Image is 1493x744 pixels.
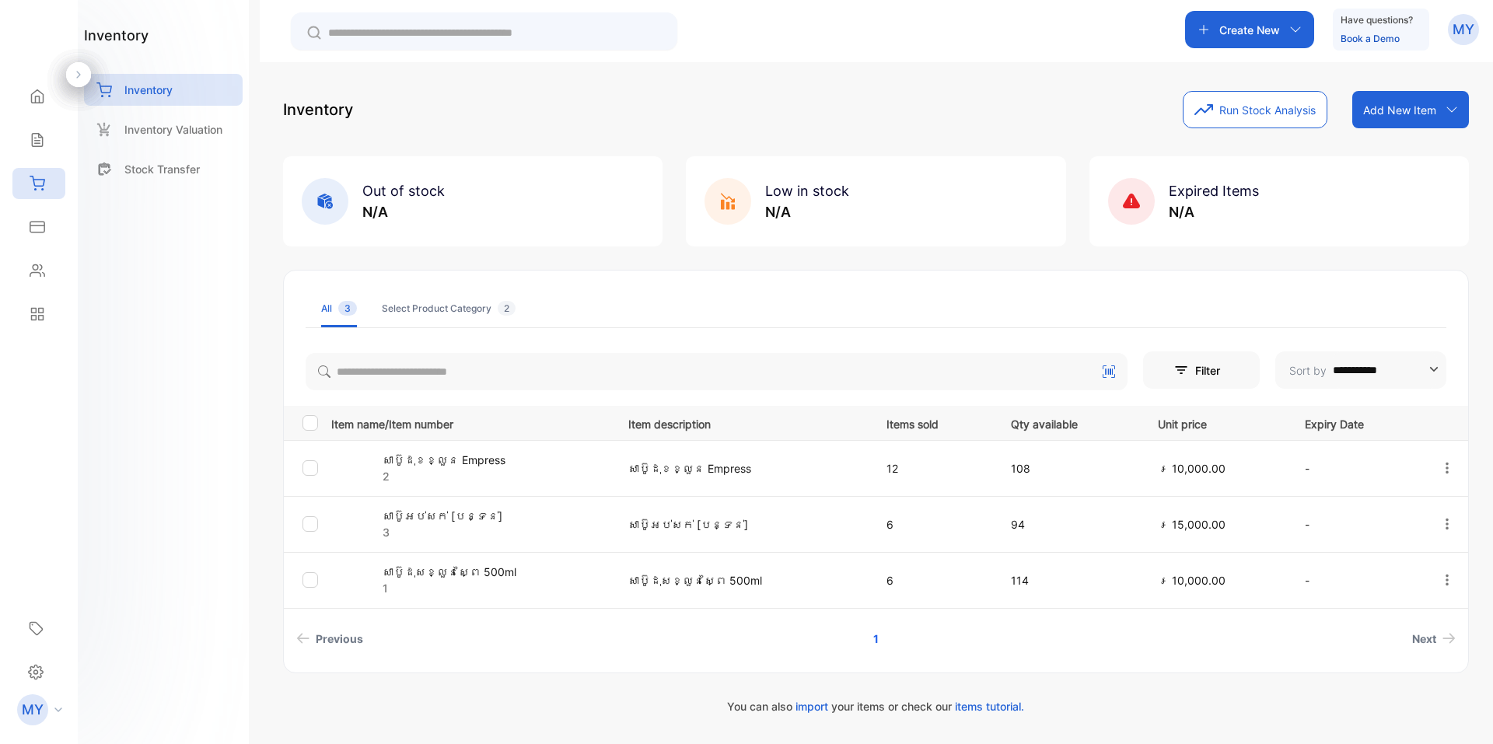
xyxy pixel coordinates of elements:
span: 2 [498,301,516,316]
p: 6 [886,516,979,533]
p: - [1305,572,1407,589]
p: សាប៊ូអប់សក់ [បន្ទន់] [628,516,855,533]
button: Create New [1185,11,1314,48]
p: N/A [362,201,445,222]
ul: Pagination [284,624,1468,653]
span: Low in stock [765,183,849,199]
p: Expiry Date [1305,413,1407,432]
span: Next [1412,630,1436,647]
p: 12 [886,460,979,477]
a: Previous page [290,624,369,653]
p: សាប៊ូដុសខ្លួនស្ពៃ 500ml [628,572,855,589]
button: Sort by [1275,351,1446,389]
a: Page 1 is your current page [855,624,897,653]
span: Out of stock [362,183,445,199]
span: Expired Items [1169,183,1259,199]
span: Previous [316,630,363,647]
p: Add New Item [1363,102,1436,118]
p: Item name/Item number [331,413,609,432]
p: N/A [1169,201,1259,222]
span: ៛ 10,000.00 [1158,462,1226,475]
p: សាប៊ូដុសខ្លួនស្ពៃ 500ml [383,564,516,580]
iframe: LiveChat chat widget [1428,679,1493,744]
p: Unit price [1158,413,1274,432]
p: 1 [383,580,516,596]
a: Inventory Valuation [84,114,243,145]
p: Inventory [283,98,353,121]
div: All [321,302,357,316]
span: 3 [338,301,357,316]
span: import [795,700,828,713]
p: 2 [383,468,505,484]
p: 94 [1011,516,1125,533]
p: Qty available [1011,413,1125,432]
p: Inventory [124,82,173,98]
span: items tutorial. [955,700,1024,713]
p: 108 [1011,460,1125,477]
p: សាប៊ូដុខខ្លួន Empress [628,460,855,477]
button: MY [1448,11,1479,48]
a: Stock Transfer [84,153,243,185]
img: logo [27,20,51,44]
p: Items sold [886,413,979,432]
span: ៛ 15,000.00 [1158,518,1226,531]
a: Next page [1406,624,1462,653]
p: You can also your items or check our [283,698,1469,714]
p: Create New [1219,22,1280,38]
p: Item description [628,413,855,432]
p: សាប៊ូដុខខ្លួន Empress [383,452,505,468]
p: 3 [383,524,502,540]
p: MY [1453,19,1474,40]
p: - [1305,460,1407,477]
p: សាប៊ូអប់សក់ [បន្ទន់] [383,508,502,524]
img: item [331,447,370,486]
p: - [1305,516,1407,533]
p: Have questions? [1341,12,1413,28]
h1: inventory [84,25,149,46]
button: Run Stock Analysis [1183,91,1327,128]
p: 114 [1011,572,1125,589]
a: Book a Demo [1341,33,1400,44]
p: Stock Transfer [124,161,200,177]
img: item [331,559,370,598]
a: Inventory [84,74,243,106]
p: N/A [765,201,849,222]
p: MY [22,700,44,720]
div: Select Product Category [382,302,516,316]
p: 6 [886,572,979,589]
p: Inventory Valuation [124,121,222,138]
p: Sort by [1289,362,1327,379]
img: item [331,503,370,542]
span: ៛ 10,000.00 [1158,574,1226,587]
